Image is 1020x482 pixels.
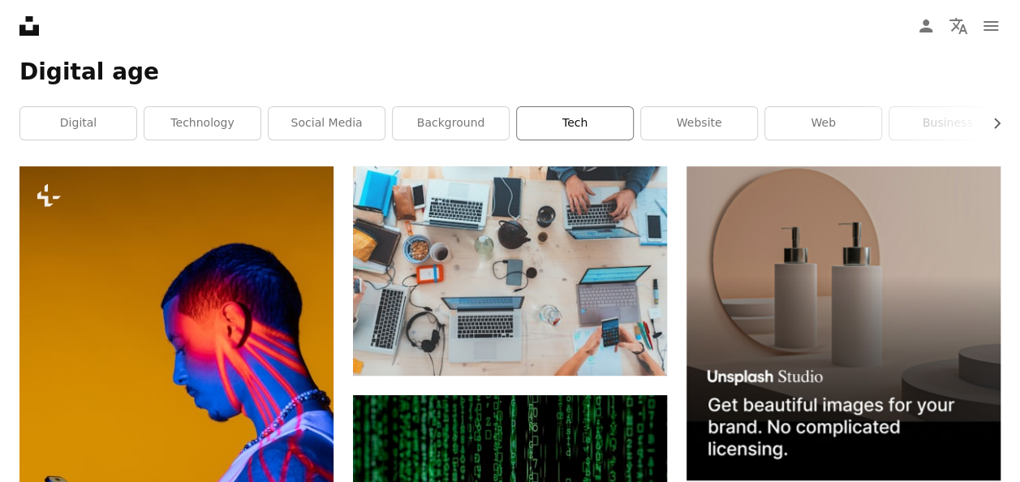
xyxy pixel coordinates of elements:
h1: Digital age [19,58,1001,87]
button: Language [942,10,975,42]
a: tech [517,107,633,140]
a: digital [20,107,136,140]
a: business [889,107,1005,140]
a: technology [144,107,260,140]
a: Home — Unsplash [19,16,39,36]
img: people sitting down near table with assorted laptop computers [353,166,667,376]
a: Log in / Sign up [910,10,942,42]
img: file-1715714113747-b8b0561c490eimage [686,166,1001,480]
a: website [641,107,757,140]
button: scroll list to the right [982,107,1001,140]
a: a person with a neon body paint holding a cell phone [19,394,334,409]
a: people sitting down near table with assorted laptop computers [353,264,667,278]
button: Menu [975,10,1007,42]
a: web [765,107,881,140]
a: social media [269,107,385,140]
a: background [393,107,509,140]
